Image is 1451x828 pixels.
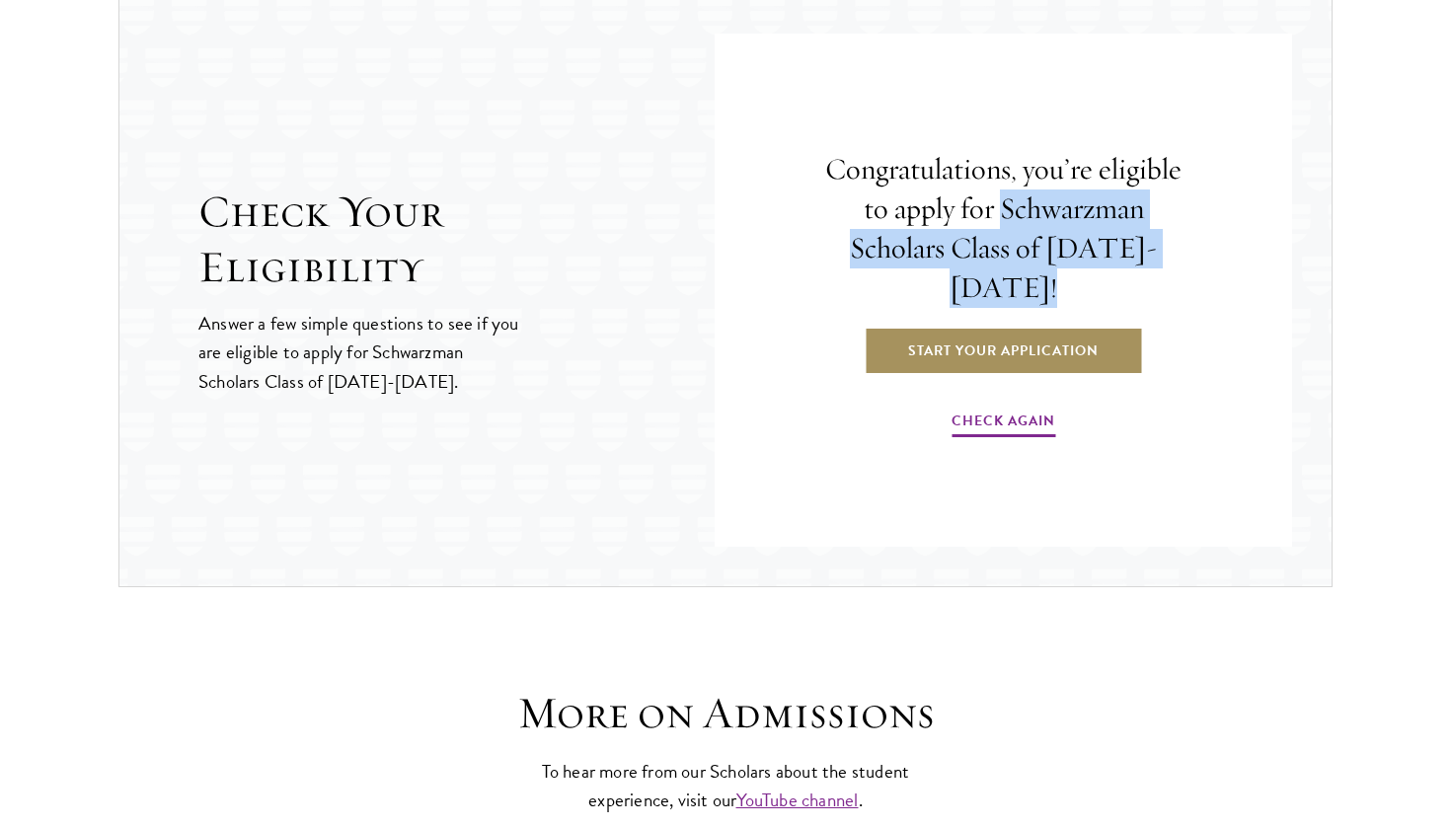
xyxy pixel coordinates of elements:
p: Answer a few simple questions to see if you are eligible to apply for Schwarzman Scholars Class o... [198,309,521,395]
h4: Congratulations, you’re eligible to apply for Schwarzman Scholars Class of [DATE]-[DATE]! [823,150,1184,308]
a: Check Again [952,409,1055,439]
h2: Check Your Eligibility [198,185,715,295]
a: Start Your Application [864,327,1143,374]
h3: More on Admissions [420,686,1031,741]
p: To hear more from our Scholars about the student experience, visit our . [533,757,918,814]
a: YouTube channel [736,786,859,814]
